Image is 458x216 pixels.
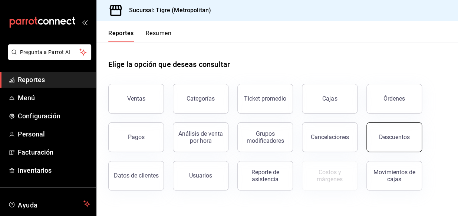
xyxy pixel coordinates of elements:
button: Reportes [108,30,134,42]
div: Descuentos [379,134,410,141]
span: Configuración [18,111,90,121]
button: Cancelaciones [302,122,357,152]
button: Movimientos de cajas [366,161,422,190]
div: Cancelaciones [311,134,349,141]
button: Descuentos [366,122,422,152]
div: Categorías [187,95,215,102]
button: Análisis de venta por hora [173,122,228,152]
div: Ventas [127,95,145,102]
span: Personal [18,129,90,139]
h1: Elige la opción que deseas consultar [108,59,230,70]
button: Usuarios [173,161,228,190]
div: Reporte de asistencia [242,169,288,183]
button: Categorías [173,84,228,114]
button: Grupos modificadores [237,122,293,152]
span: Reportes [18,75,90,85]
button: Reporte de asistencia [237,161,293,190]
span: Ayuda [18,199,80,208]
span: Inventarios [18,165,90,175]
span: Pregunta a Parrot AI [20,48,80,56]
span: Menú [18,93,90,103]
div: Ticket promedio [244,95,286,102]
div: Cajas [322,94,337,103]
button: Datos de clientes [108,161,164,190]
button: Pagos [108,122,164,152]
button: Pregunta a Parrot AI [8,44,91,60]
div: Grupos modificadores [242,130,288,144]
a: Pregunta a Parrot AI [5,54,91,61]
div: Datos de clientes [114,172,159,179]
button: Órdenes [366,84,422,114]
h3: Sucursal: Tigre (Metropolitan) [123,6,211,15]
div: Análisis de venta por hora [178,130,224,144]
div: Órdenes [383,95,405,102]
button: Ventas [108,84,164,114]
div: Pagos [128,134,145,141]
button: Ticket promedio [237,84,293,114]
button: Resumen [146,30,171,42]
a: Cajas [302,84,357,114]
span: Facturación [18,147,90,157]
button: Contrata inventarios para ver este reporte [302,161,357,190]
div: Movimientos de cajas [371,169,417,183]
div: Usuarios [189,172,212,179]
div: Costos y márgenes [307,169,353,183]
div: navigation tabs [108,30,171,42]
button: open_drawer_menu [82,19,88,25]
